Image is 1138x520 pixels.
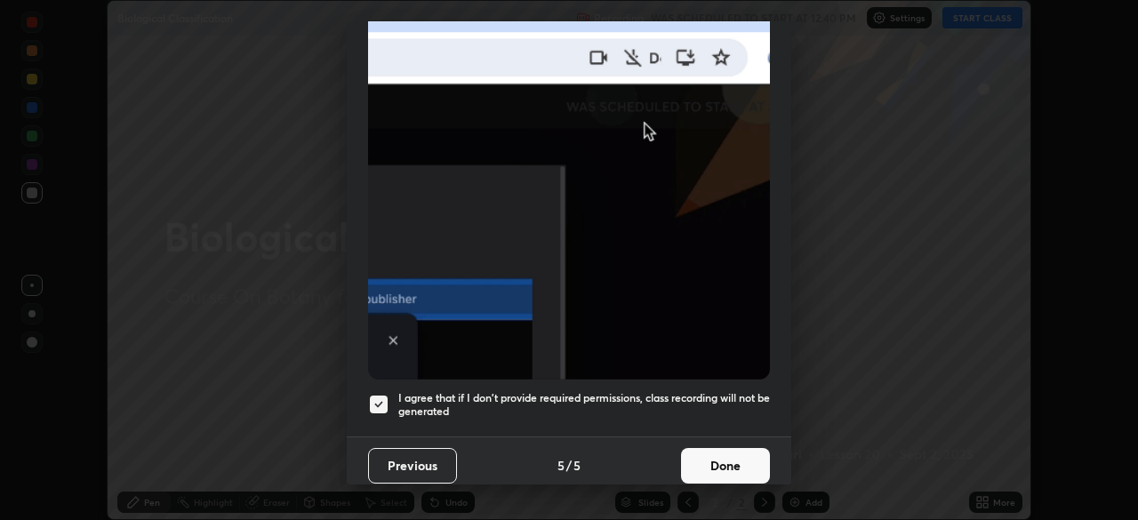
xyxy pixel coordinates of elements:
[573,456,581,475] h4: 5
[557,456,565,475] h4: 5
[368,448,457,484] button: Previous
[398,391,770,419] h5: I agree that if I don't provide required permissions, class recording will not be generated
[566,456,572,475] h4: /
[681,448,770,484] button: Done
